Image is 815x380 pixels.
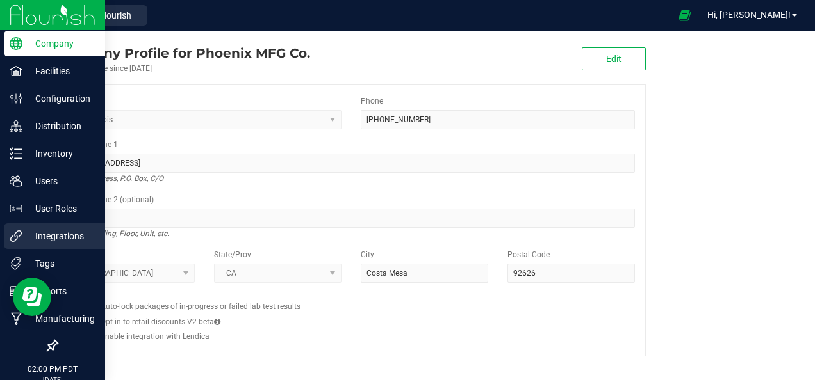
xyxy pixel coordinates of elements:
[10,175,22,187] inline-svg: Users
[22,283,99,299] p: Reports
[10,120,22,132] inline-svg: Distribution
[361,264,488,283] input: City
[606,54,622,64] span: Edit
[101,331,210,342] label: Enable integration with Lendica
[67,194,154,205] label: Address Line 2 (optional)
[6,363,99,375] p: 02:00 PM PDT
[10,285,22,297] inline-svg: Reports
[13,278,51,316] iframe: Resource center
[67,209,635,228] input: Suite, Building, Unit, etc.
[22,228,99,244] p: Integrations
[67,171,163,186] i: Street address, P.O. Box, C/O
[361,110,635,129] input: (123) 456-7890
[707,10,791,20] span: Hi, [PERSON_NAME]!
[56,63,310,74] div: Account active since [DATE]
[22,91,99,106] p: Configuration
[22,173,99,189] p: Users
[10,202,22,215] inline-svg: User Roles
[101,316,220,328] label: Opt in to retail discounts V2 beta
[507,249,550,260] label: Postal Code
[22,311,99,326] p: Manufacturing
[67,226,169,241] i: Suite, Building, Floor, Unit, etc.
[214,249,251,260] label: State/Prov
[22,201,99,216] p: User Roles
[22,256,99,271] p: Tags
[101,301,300,312] label: Auto-lock packages of in-progress or failed lab test results
[22,146,99,161] p: Inventory
[10,257,22,270] inline-svg: Tags
[56,44,310,63] div: Phoenix MFG Co.
[507,264,635,283] input: Postal Code
[10,92,22,105] inline-svg: Configuration
[67,154,635,173] input: Address
[22,63,99,79] p: Facilities
[22,118,99,134] p: Distribution
[670,3,699,28] span: Open Ecommerce Menu
[361,95,383,107] label: Phone
[582,47,646,70] button: Edit
[10,37,22,50] inline-svg: Company
[361,249,374,260] label: City
[22,36,99,51] p: Company
[67,292,635,301] h2: Configs
[10,230,22,242] inline-svg: Integrations
[10,312,22,325] inline-svg: Manufacturing
[10,65,22,77] inline-svg: Facilities
[10,147,22,160] inline-svg: Inventory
